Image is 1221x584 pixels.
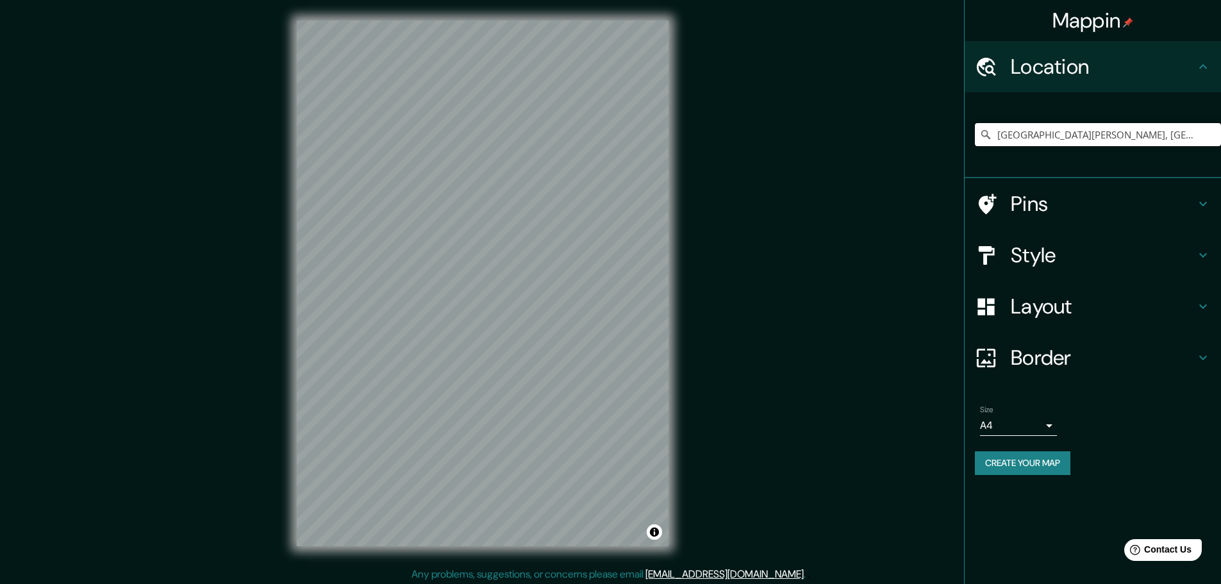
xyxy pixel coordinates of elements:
[1011,191,1195,217] h4: Pins
[965,281,1221,332] div: Layout
[1123,17,1133,28] img: pin-icon.png
[1011,294,1195,319] h4: Layout
[411,567,806,582] p: Any problems, suggestions, or concerns please email .
[1052,8,1134,33] h4: Mappin
[647,524,662,540] button: Toggle attribution
[965,229,1221,281] div: Style
[1011,242,1195,268] h4: Style
[965,41,1221,92] div: Location
[297,21,669,546] canvas: Map
[1011,345,1195,371] h4: Border
[975,451,1070,475] button: Create your map
[808,567,810,582] div: .
[645,567,804,581] a: [EMAIL_ADDRESS][DOMAIN_NAME]
[975,123,1221,146] input: Pick your city or area
[980,405,993,415] label: Size
[806,567,808,582] div: .
[1107,534,1207,570] iframe: Help widget launcher
[1011,54,1195,79] h4: Location
[965,332,1221,383] div: Border
[980,415,1057,436] div: A4
[965,178,1221,229] div: Pins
